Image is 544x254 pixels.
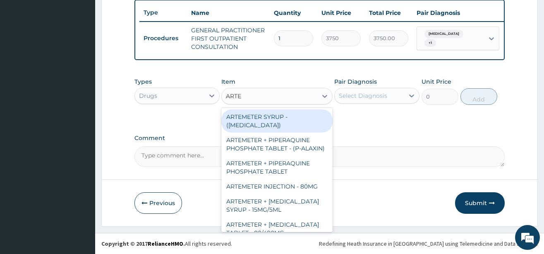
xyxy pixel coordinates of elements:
div: Redefining Heath Insurance in [GEOGRAPHIC_DATA] using Telemedicine and Data Science! [319,239,538,248]
th: Total Price [365,5,412,21]
th: Type [139,5,187,20]
div: ARTEMETER SYRUP - ([MEDICAL_DATA]) [221,109,333,133]
div: Select Diagnosis [339,92,387,100]
span: [MEDICAL_DATA] [424,30,463,38]
th: Name [187,5,270,21]
label: Types [134,78,152,85]
span: We're online! [48,75,114,159]
button: Add [460,88,498,105]
div: ARTEMETER INJECTION - 80MG [221,179,333,194]
div: Minimize live chat window [136,4,156,24]
div: Drugs [139,92,157,100]
label: Item [221,77,235,86]
a: RelianceHMO [148,240,183,247]
textarea: Type your message and hit 'Enter' [4,167,158,196]
th: Quantity [270,5,317,21]
label: Comment [134,135,505,142]
div: ARTEMETER + PIPERAQUINE PHOSPHATE TABLET [221,156,333,179]
div: ARTEMETER + [MEDICAL_DATA] SYRUP - 15MG/5ML [221,194,333,217]
div: Chat with us now [43,46,139,57]
th: Pair Diagnosis [412,5,503,21]
td: GENERAL PRACTITIONER FIRST OUTPATIENT CONSULTATION [187,22,270,55]
button: Submit [455,192,505,214]
div: ARTEMETER + [MEDICAL_DATA] TABLET - 80/480MG [221,217,333,240]
label: Unit Price [422,77,451,86]
img: d_794563401_company_1708531726252_794563401 [15,41,34,62]
th: Unit Price [317,5,365,21]
strong: Copyright © 2017 . [101,240,185,247]
td: Procedures [139,31,187,46]
label: Pair Diagnosis [334,77,377,86]
footer: All rights reserved. [95,233,544,254]
span: + 1 [424,39,436,47]
div: ARTEMETER + PIPERAQUINE PHOSPHATE TABLET - (P-ALAXIN) [221,133,333,156]
button: Previous [134,192,182,214]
